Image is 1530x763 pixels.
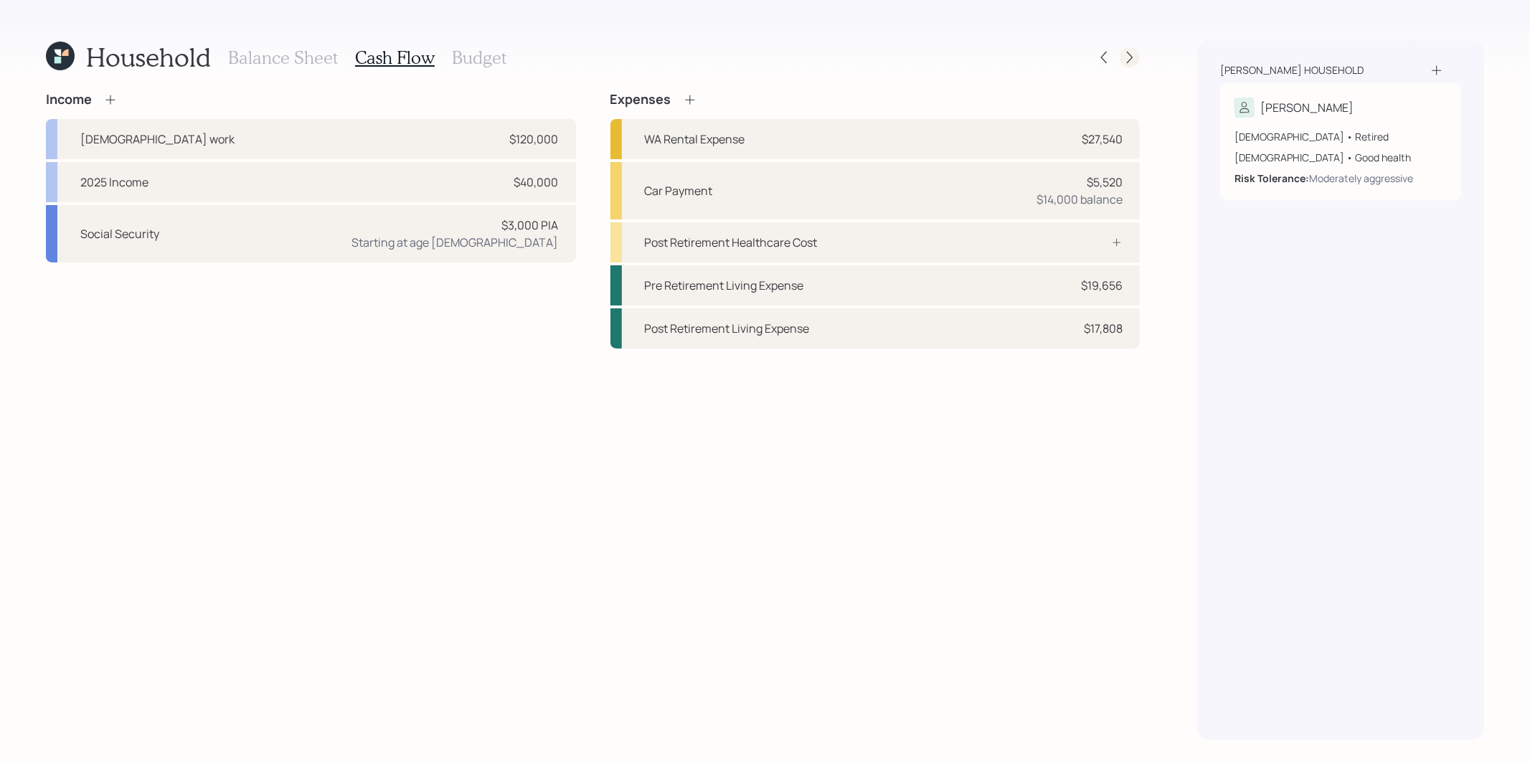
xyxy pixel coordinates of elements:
[80,225,159,242] div: Social Security
[1084,320,1123,337] div: $17,808
[46,92,92,108] h4: Income
[502,217,559,234] div: $3,000 PIA
[645,277,804,294] div: Pre Retirement Living Expense
[510,131,559,148] div: $120,000
[645,131,745,148] div: WA Rental Expense
[1220,63,1364,77] div: [PERSON_NAME] household
[352,234,559,251] div: Starting at age [DEMOGRAPHIC_DATA]
[355,47,435,68] h3: Cash Flow
[452,47,506,68] h3: Budget
[80,174,148,191] div: 2025 Income
[1234,150,1447,165] div: [DEMOGRAPHIC_DATA] • Good health
[610,92,671,108] h4: Expenses
[645,234,818,251] div: Post Retirement Healthcare Cost
[514,174,559,191] div: $40,000
[645,182,713,199] div: Car Payment
[80,131,235,148] div: [DEMOGRAPHIC_DATA] work
[1036,191,1123,208] div: $14,000 balance
[1082,131,1123,148] div: $27,540
[1087,174,1123,191] div: $5,520
[1234,129,1447,144] div: [DEMOGRAPHIC_DATA] • Retired
[86,42,211,72] h1: Household
[228,47,338,68] h3: Balance Sheet
[645,320,810,337] div: Post Retirement Living Expense
[1260,99,1354,116] div: [PERSON_NAME]
[1234,171,1309,185] b: Risk Tolerance:
[1081,277,1123,294] div: $19,656
[1309,171,1413,186] div: Moderately aggressive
